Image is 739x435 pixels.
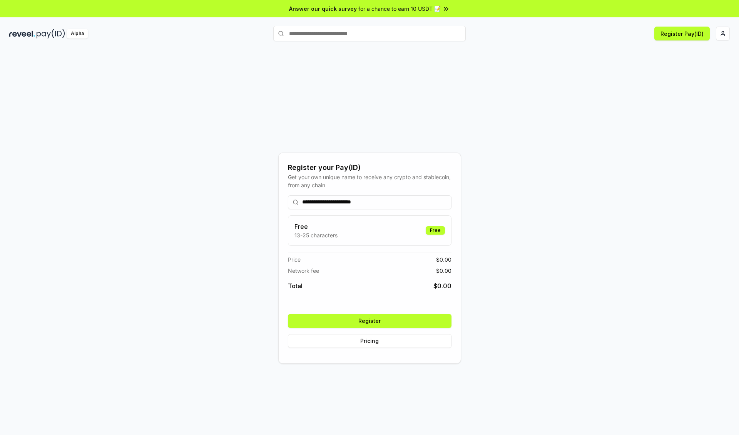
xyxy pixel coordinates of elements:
[294,231,338,239] p: 13-25 characters
[426,226,445,235] div: Free
[289,5,357,13] span: Answer our quick survey
[288,334,451,348] button: Pricing
[37,29,65,39] img: pay_id
[288,267,319,275] span: Network fee
[294,222,338,231] h3: Free
[654,27,710,40] button: Register Pay(ID)
[436,255,451,264] span: $ 0.00
[9,29,35,39] img: reveel_dark
[288,314,451,328] button: Register
[358,5,441,13] span: for a chance to earn 10 USDT 📝
[67,29,88,39] div: Alpha
[288,255,301,264] span: Price
[433,281,451,291] span: $ 0.00
[288,281,303,291] span: Total
[436,267,451,275] span: $ 0.00
[288,173,451,189] div: Get your own unique name to receive any crypto and stablecoin, from any chain
[288,162,451,173] div: Register your Pay(ID)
